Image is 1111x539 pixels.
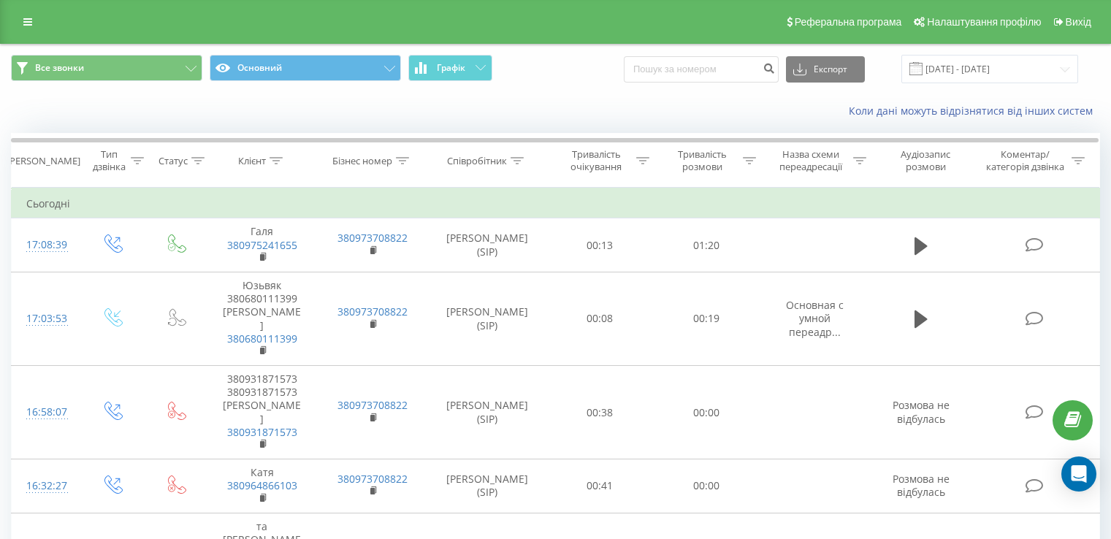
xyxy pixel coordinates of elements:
a: Коли дані можуть відрізнятися вiд інших систем [849,104,1100,118]
span: Вихід [1066,16,1091,28]
div: Клієнт [238,155,266,167]
td: 00:08 [547,272,653,365]
div: Співробітник [447,155,507,167]
td: Сьогодні [12,189,1100,218]
td: [PERSON_NAME] (SIP) [428,272,547,365]
span: Налаштування профілю [927,16,1041,28]
div: 17:03:53 [26,305,65,333]
td: 00:00 [653,459,759,513]
button: Основний [210,55,401,81]
div: Статус [159,155,188,167]
a: 380973708822 [337,305,408,318]
div: Коментар/категорія дзвінка [982,148,1068,173]
div: Open Intercom Messenger [1061,456,1096,492]
a: 380931871573 [227,425,297,439]
td: [PERSON_NAME] (SIP) [428,366,547,459]
a: 380964866103 [227,478,297,492]
input: Пошук за номером [624,56,779,83]
div: 16:32:27 [26,472,65,500]
a: 380973708822 [337,231,408,245]
div: Тривалість розмови [666,148,739,173]
button: Графік [408,55,492,81]
td: 00:13 [547,218,653,272]
button: Все звонки [11,55,202,81]
span: Основная с умной переадр... [786,298,844,338]
td: 380931871573 380931871573 [PERSON_NAME] [207,366,317,459]
div: 17:08:39 [26,231,65,259]
a: 380973708822 [337,472,408,486]
div: Назва схеми переадресації [773,148,850,173]
td: Галя [207,218,317,272]
div: Аудіозапис розмови [883,148,969,173]
td: Катя [207,459,317,513]
td: Юзьвяк 380680111399 [PERSON_NAME] [207,272,317,365]
td: 00:38 [547,366,653,459]
div: Бізнес номер [332,155,392,167]
span: Розмова не відбулась [893,472,950,499]
a: 380680111399 [227,332,297,345]
div: [PERSON_NAME] [7,155,80,167]
div: Тип дзвінка [92,148,126,173]
div: Тривалість очікування [560,148,633,173]
span: Розмова не відбулась [893,398,950,425]
button: Експорт [786,56,865,83]
td: [PERSON_NAME] (SIP) [428,218,547,272]
td: 01:20 [653,218,759,272]
span: Реферальна програма [795,16,902,28]
div: 16:58:07 [26,398,65,427]
td: 00:19 [653,272,759,365]
td: [PERSON_NAME] (SIP) [428,459,547,513]
a: 380975241655 [227,238,297,252]
span: Графік [437,63,465,73]
span: Все звонки [35,62,84,74]
a: 380973708822 [337,398,408,412]
td: 00:41 [547,459,653,513]
td: 00:00 [653,366,759,459]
